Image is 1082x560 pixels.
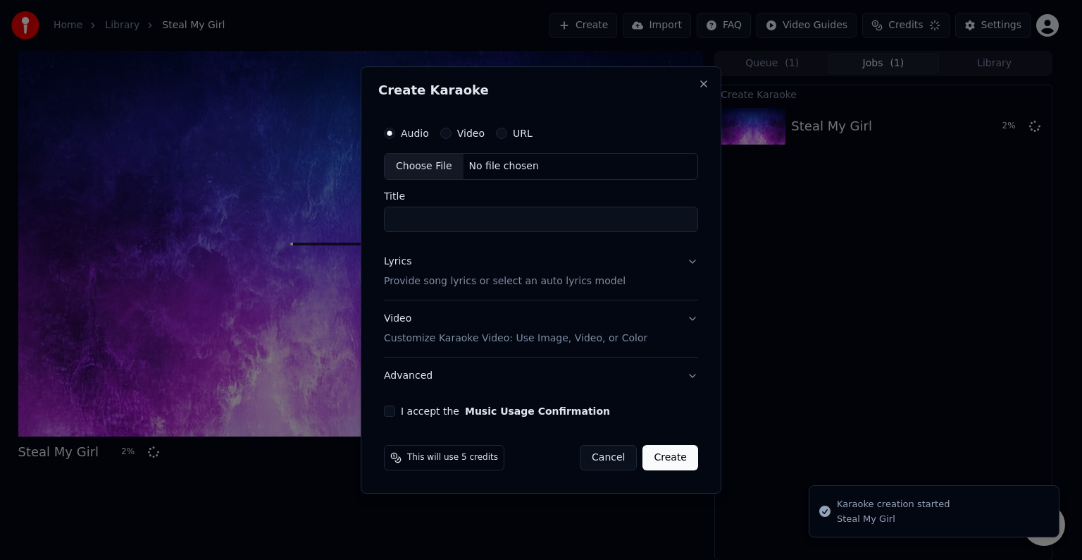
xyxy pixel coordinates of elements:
[407,452,498,463] span: This will use 5 credits
[401,406,610,416] label: I accept the
[384,331,647,346] p: Customize Karaoke Video: Use Image, Video, or Color
[384,255,411,269] div: Lyrics
[464,159,545,174] div: No file chosen
[457,128,485,138] label: Video
[384,191,698,201] label: Title
[385,154,464,179] div: Choose File
[465,406,610,416] button: I accept the
[580,445,637,470] button: Cancel
[384,300,698,357] button: VideoCustomize Karaoke Video: Use Image, Video, or Color
[384,274,626,288] p: Provide song lyrics or select an auto lyrics model
[384,358,698,394] button: Advanced
[401,128,429,138] label: Audio
[642,445,698,470] button: Create
[513,128,533,138] label: URL
[384,312,647,346] div: Video
[378,84,704,97] h2: Create Karaoke
[384,243,698,300] button: LyricsProvide song lyrics or select an auto lyrics model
